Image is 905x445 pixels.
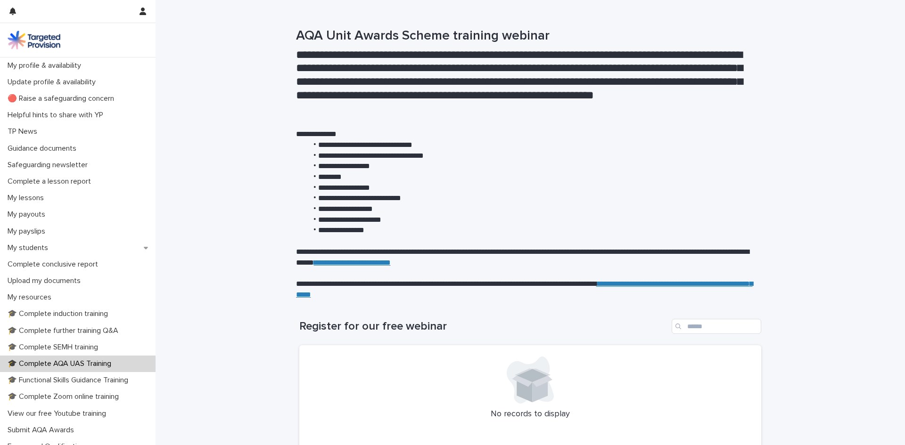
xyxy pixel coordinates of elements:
p: My lessons [4,194,51,202]
p: My students [4,243,56,252]
p: Safeguarding newsletter [4,161,95,170]
p: 🎓 Complete SEMH training [4,343,106,352]
p: My payslips [4,227,53,236]
p: TP News [4,127,45,136]
h1: AQA Unit Awards Scheme training webinar [296,28,758,44]
p: View our free Youtube training [4,409,114,418]
p: Upload my documents [4,276,88,285]
input: Search [672,319,761,334]
p: 🎓 Complete Zoom online training [4,392,126,401]
p: Submit AQA Awards [4,426,82,435]
img: M5nRWzHhSzIhMunXDL62 [8,31,60,49]
p: No records to display [311,409,750,420]
p: 🎓 Complete AQA UAS Training [4,359,119,368]
p: 🎓 Complete further training Q&A [4,326,126,335]
p: Guidance documents [4,144,84,153]
p: 🎓 Functional Skills Guidance Training [4,376,136,385]
p: My payouts [4,210,53,219]
p: Complete a lesson report [4,177,99,186]
p: Update profile & availability [4,78,103,87]
p: My resources [4,293,59,302]
h1: Register for our free webinar [299,320,668,333]
p: Helpful hints to share with YP [4,111,111,120]
p: 🔴 Raise a safeguarding concern [4,94,122,103]
p: Complete conclusive report [4,260,106,269]
p: My profile & availability [4,61,89,70]
p: 🎓 Complete induction training [4,309,115,318]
